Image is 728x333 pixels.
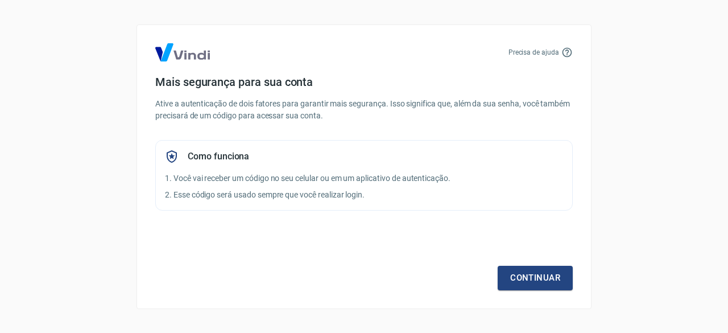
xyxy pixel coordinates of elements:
h5: Como funciona [188,151,249,162]
p: 2. Esse código será usado sempre que você realizar login. [165,189,563,201]
img: Logo Vind [155,43,210,61]
a: Continuar [498,266,573,290]
p: Precisa de ajuda [508,47,559,57]
p: Ative a autenticação de dois fatores para garantir mais segurança. Isso significa que, além da su... [155,98,573,122]
h4: Mais segurança para sua conta [155,75,573,89]
p: 1. Você vai receber um código no seu celular ou em um aplicativo de autenticação. [165,172,563,184]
